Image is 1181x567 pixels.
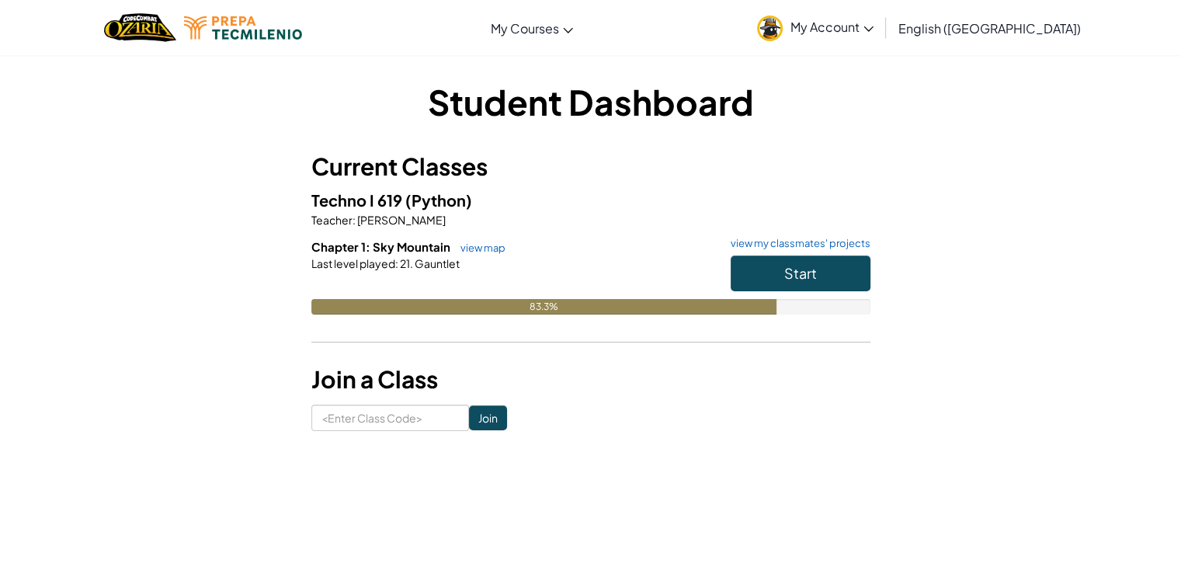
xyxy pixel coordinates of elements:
img: Home [104,12,176,43]
span: (Python) [405,190,472,210]
h3: Current Classes [311,149,870,184]
span: Techno I 619 [311,190,405,210]
div: 83.3% [311,299,777,315]
span: : [395,256,398,270]
a: My Courses [483,7,581,49]
span: Last level played [311,256,395,270]
span: Chapter 1: Sky Mountain [311,239,453,254]
input: <Enter Class Code> [311,405,469,431]
span: My Courses [491,20,559,37]
span: Teacher [311,213,353,227]
a: English ([GEOGRAPHIC_DATA]) [891,7,1089,49]
span: English ([GEOGRAPHIC_DATA]) [898,20,1081,37]
a: My Account [749,3,881,52]
span: : [353,213,356,227]
img: Tecmilenio logo [184,16,302,40]
h1: Student Dashboard [311,78,870,126]
img: avatar [757,16,783,41]
a: view map [453,242,505,254]
a: view my classmates' projects [723,238,870,249]
button: Start [731,256,870,291]
span: Start [784,264,817,282]
h3: Join a Class [311,362,870,397]
span: Gauntlet [413,256,460,270]
span: My Account [790,19,874,35]
input: Join [469,405,507,430]
span: 21. [398,256,413,270]
span: [PERSON_NAME] [356,213,446,227]
a: Ozaria by CodeCombat logo [104,12,176,43]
